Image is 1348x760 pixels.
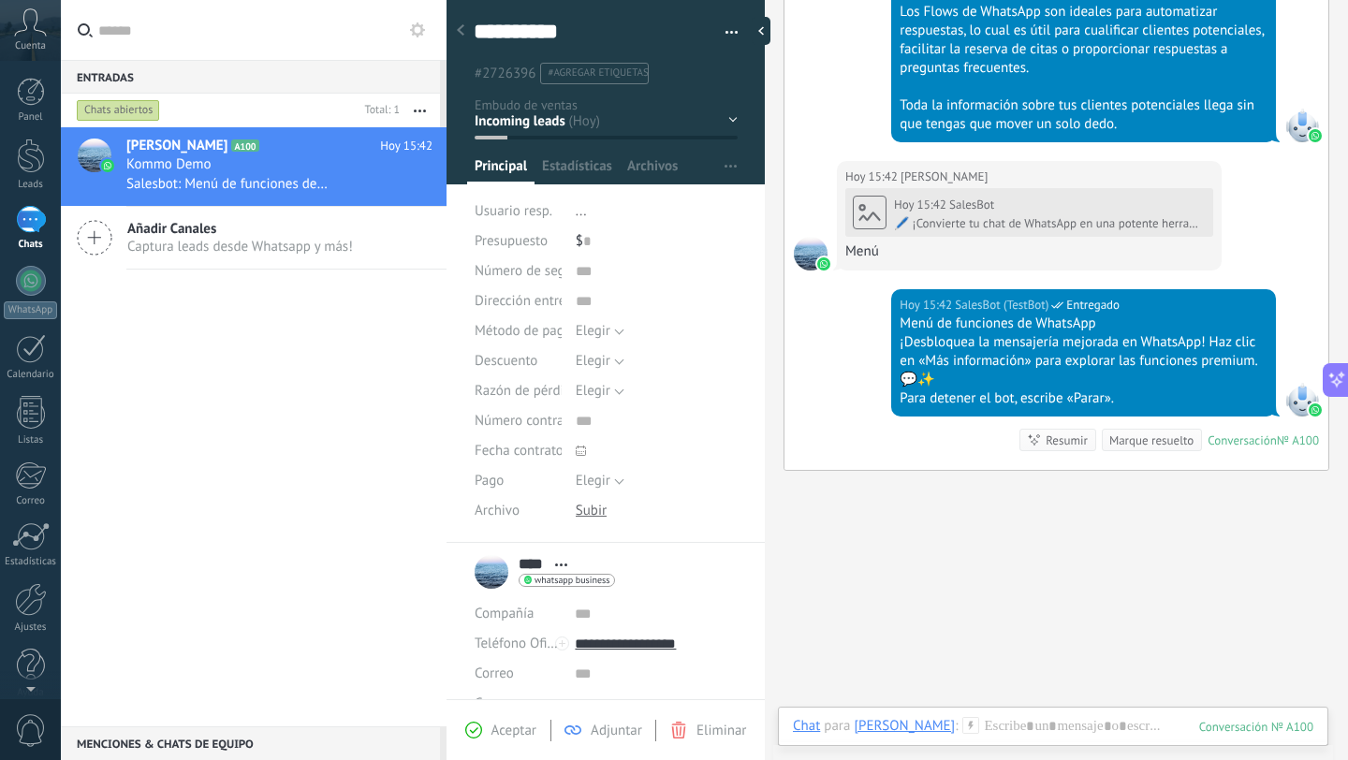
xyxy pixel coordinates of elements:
[576,382,610,400] span: Elegir
[576,322,610,340] span: Elegir
[900,3,1267,78] div: Los Flows de WhatsApp son ideales para automatizar respuestas, lo cual es útil para cualificar cl...
[475,232,548,250] span: Presupuesto
[475,202,552,220] span: Usuario resp.
[1109,431,1194,449] div: Marque resuelto
[576,346,624,376] button: Elegir
[955,717,958,736] span: :
[1277,432,1319,448] div: № A100
[475,197,562,227] div: Usuario resp.
[475,406,562,436] div: Número contrato
[61,60,440,94] div: Entradas
[400,94,440,127] button: Más
[4,621,58,634] div: Ajustes
[900,296,955,314] div: Hoy 15:42
[1208,432,1277,448] div: Conversación
[475,635,572,652] span: Teléfono Oficina
[894,216,1206,231] div: 🖊️ ¡Convierte tu chat de WhatsApp en una potente herramienta para rellenar formularios! Los Flows...
[900,314,1267,333] div: Menú de funciones de WhatsApp
[475,665,514,682] span: Correo
[548,66,648,80] span: #agregar etiquetas
[576,376,624,406] button: Elegir
[900,333,1267,389] div: ¡Desbloquea la mensajería mejorada en WhatsApp! Haz clic en «Más información» para explorar las f...
[955,296,1048,314] span: SalesBot (TestBot)
[231,139,258,152] span: A100
[475,354,537,368] span: Descuento
[475,504,520,518] span: Archivo
[475,227,562,256] div: Presupuesto
[794,237,828,270] span: Ivan
[542,157,612,184] span: Estadísticas
[61,127,447,206] a: avataricon[PERSON_NAME]A100Hoy 15:42Kommo DemoSalesbot: Menú de funciones de WhatsApp ¡Desbloquea...
[475,466,562,496] div: Pago
[127,238,353,256] span: Captura leads desde Whatsapp y más!
[475,696,509,710] span: Cargo
[475,324,572,338] span: Método de pago
[576,352,610,370] span: Elegir
[475,294,580,308] span: Dirección entrega
[845,168,901,186] div: Hoy 15:42
[126,155,212,174] span: Kommo Demo
[576,472,610,490] span: Elegir
[1309,403,1322,417] img: waba.svg
[475,659,514,689] button: Correo
[894,197,949,212] div: Hoy 15:42
[126,137,227,155] span: [PERSON_NAME]
[854,717,955,734] div: Ivan
[4,111,58,124] div: Panel
[61,726,440,760] div: Menciones & Chats de equipo
[817,257,830,270] img: waba.svg
[475,629,561,659] button: Teléfono Oficina
[949,197,994,212] span: SalesBot
[475,689,561,719] div: Cargo
[4,301,57,319] div: WhatsApp
[845,242,1213,261] div: Menú
[1066,296,1120,314] span: Entregado
[4,556,58,568] div: Estadísticas
[475,316,562,346] div: Método de pago
[126,175,330,193] span: Salesbot: Menú de funciones de WhatsApp ¡Desbloquea la mensajería mejorada en WhatsApp! Haz clic ...
[475,286,562,316] div: Dirección entrega
[900,389,1267,408] div: Para detener el bot, escribe «Parar».
[576,316,624,346] button: Elegir
[475,599,561,629] div: Compañía
[475,65,535,82] span: #2726396
[380,137,432,155] span: Hoy 15:42
[358,101,400,120] div: Total: 1
[475,496,562,526] div: Archivo
[475,414,576,428] span: Número contrato
[1285,109,1319,142] span: SalesBot
[576,202,587,220] span: ...
[576,466,624,496] button: Elegir
[4,239,58,251] div: Chats
[491,722,536,739] span: Aceptar
[1199,719,1313,735] div: 100
[1285,383,1319,417] span: SalesBot
[824,717,850,736] span: para
[752,17,770,45] div: Ocultar
[4,495,58,507] div: Correo
[4,369,58,381] div: Calendario
[475,436,562,466] div: Fecha contrato
[4,434,58,446] div: Listas
[576,227,738,256] div: $
[475,256,562,286] div: Número de seguimiento
[475,444,564,458] span: Fecha contrato
[627,157,678,184] span: Archivos
[15,40,46,52] span: Cuenta
[475,157,527,184] span: Principal
[696,722,746,739] span: Eliminar
[901,168,988,186] span: Ivan
[1046,431,1088,449] div: Resumir
[475,264,619,278] span: Número de seguimiento
[4,179,58,191] div: Leads
[900,96,1267,134] div: Toda la información sobre tus clientes potenciales llega sin que tengas que mover un solo dedo.
[475,346,562,376] div: Descuento
[591,722,642,739] span: Adjuntar
[475,474,504,488] span: Pago
[1309,129,1322,142] img: waba.svg
[475,384,579,398] span: Razón de pérdida
[77,99,160,122] div: Chats abiertos
[127,220,353,238] span: Añadir Canales
[535,576,609,585] span: whatsapp business
[475,376,562,406] div: Razón de pérdida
